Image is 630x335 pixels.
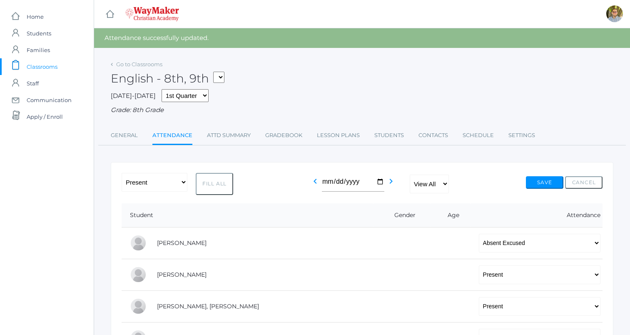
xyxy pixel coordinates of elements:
a: Students [374,127,404,144]
div: Pierce Brozek [130,235,147,251]
div: Grade: 8th Grade [111,105,613,115]
a: [PERSON_NAME] [157,271,207,278]
span: Staff [27,75,39,92]
h2: English - 8th, 9th [111,72,224,85]
a: Gradebook [265,127,302,144]
a: Lesson Plans [317,127,360,144]
span: Apply / Enroll [27,108,63,125]
a: General [111,127,138,144]
img: 4_waymaker-logo-stack-white.png [125,7,179,21]
a: Attendance [152,127,192,145]
button: Cancel [565,176,603,189]
span: Students [27,25,51,42]
div: Eva Carr [130,266,147,283]
a: chevron_left [310,180,320,188]
i: chevron_left [310,176,320,186]
th: Attendance [471,203,603,227]
th: Student [122,203,373,227]
div: Presley Davenport [130,298,147,315]
span: Classrooms [27,58,57,75]
span: Families [27,42,50,58]
th: Age [430,203,470,227]
a: chevron_right [386,180,396,188]
span: Home [27,8,44,25]
div: Attendance successfully updated. [94,28,630,48]
a: Go to Classrooms [116,61,162,67]
div: Kylen Braileanu [606,5,623,22]
button: Save [526,176,563,189]
a: Contacts [418,127,448,144]
i: chevron_right [386,176,396,186]
a: [PERSON_NAME], [PERSON_NAME] [157,302,259,310]
a: Schedule [463,127,494,144]
a: Settings [508,127,535,144]
a: Attd Summary [207,127,251,144]
button: Fill All [196,173,233,195]
a: [PERSON_NAME] [157,239,207,247]
th: Gender [373,203,431,227]
span: [DATE]-[DATE] [111,92,156,100]
span: Communication [27,92,72,108]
